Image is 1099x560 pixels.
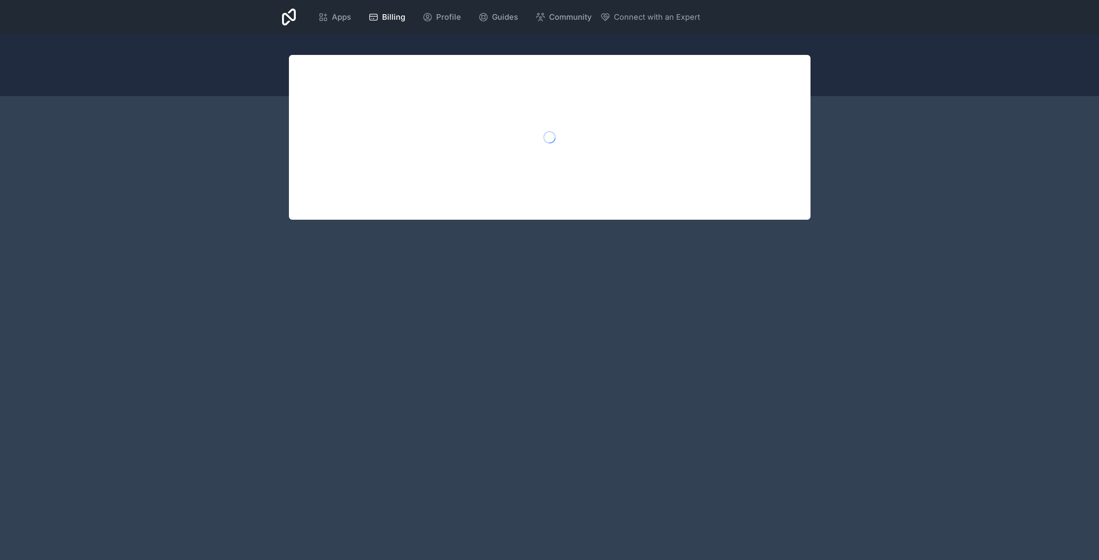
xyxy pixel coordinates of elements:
[332,11,351,23] span: Apps
[311,8,358,27] a: Apps
[549,11,592,23] span: Community
[436,11,461,23] span: Profile
[528,8,598,27] a: Community
[492,11,518,23] span: Guides
[614,11,700,23] span: Connect with an Expert
[382,11,405,23] span: Billing
[361,8,412,27] a: Billing
[600,11,700,23] button: Connect with an Expert
[416,8,468,27] a: Profile
[471,8,525,27] a: Guides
